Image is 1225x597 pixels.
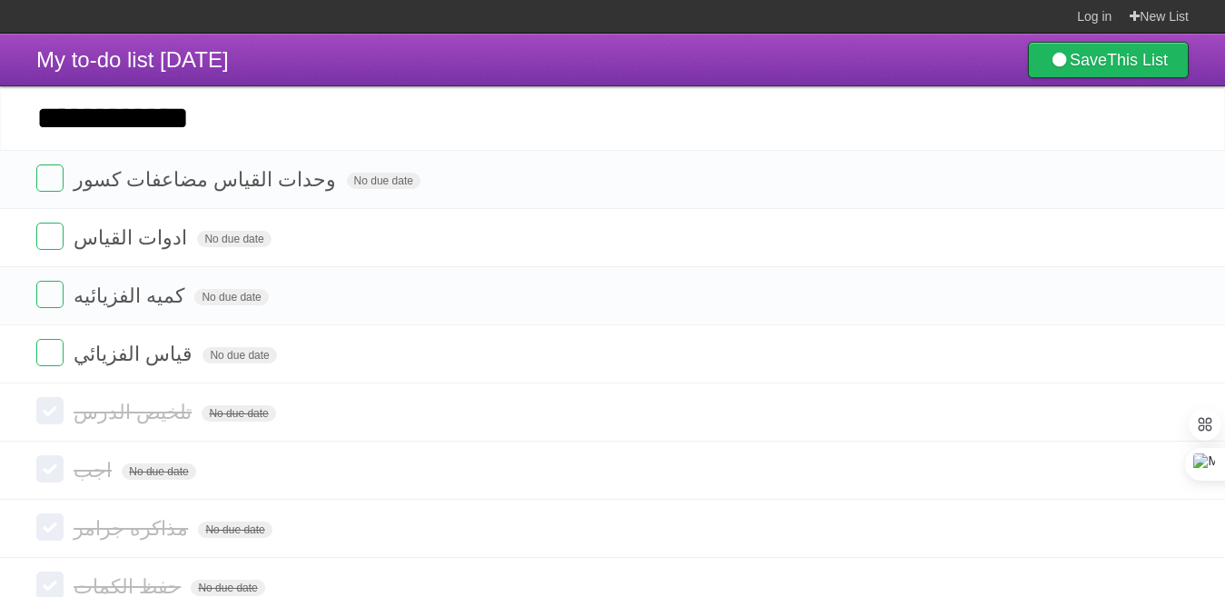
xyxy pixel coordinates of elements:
[197,231,271,247] span: No due date
[202,405,275,422] span: No due date
[36,455,64,483] label: Done
[1028,42,1189,78] a: SaveThis List
[36,47,229,72] span: My to-do list [DATE]
[74,343,197,365] span: قياس الفزيائي
[74,459,116,482] span: اجب
[347,173,420,189] span: No due date
[194,289,268,305] span: No due date
[74,517,193,540] span: مذاكره جرامر
[36,281,64,308] label: Done
[74,226,192,249] span: ادوات القياس
[36,513,64,541] label: Done
[203,347,276,363] span: No due date
[36,397,64,424] label: Done
[191,580,264,596] span: No due date
[36,223,64,250] label: Done
[122,463,195,480] span: No due date
[74,284,189,307] span: كميه الفزيائيه
[74,168,341,191] span: وحدات القياس مضاعفات كسور
[36,164,64,192] label: Done
[198,522,272,538] span: No due date
[1107,51,1168,69] b: This List
[36,339,64,366] label: Done
[74,401,196,423] span: تلخيص الدرس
